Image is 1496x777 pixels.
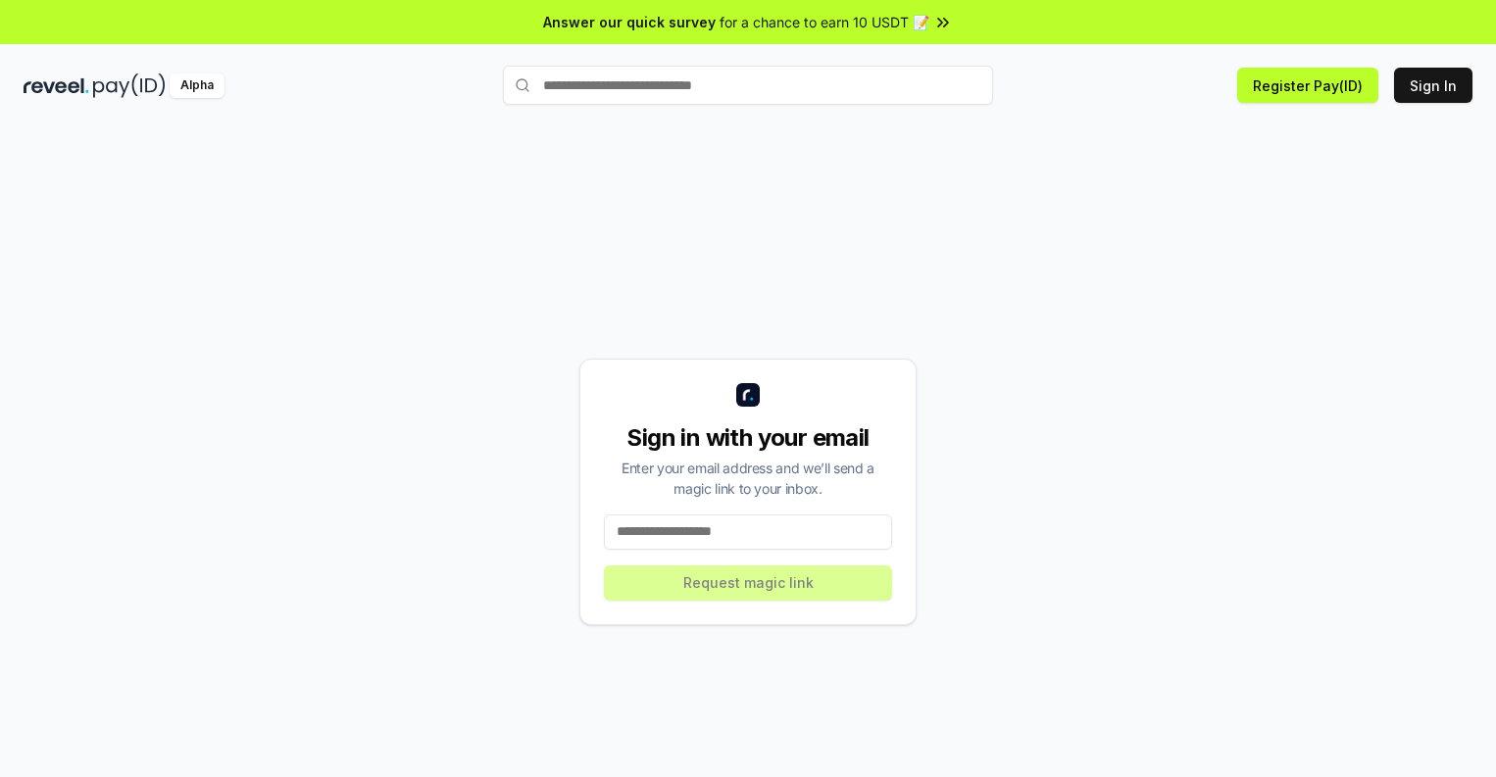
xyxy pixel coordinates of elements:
div: Sign in with your email [604,422,892,454]
div: Enter your email address and we’ll send a magic link to your inbox. [604,458,892,499]
img: logo_small [736,383,760,407]
button: Sign In [1394,68,1472,103]
button: Register Pay(ID) [1237,68,1378,103]
span: for a chance to earn 10 USDT 📝 [720,12,929,32]
img: reveel_dark [24,73,89,98]
img: pay_id [93,73,166,98]
div: Alpha [170,73,224,98]
span: Answer our quick survey [543,12,716,32]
